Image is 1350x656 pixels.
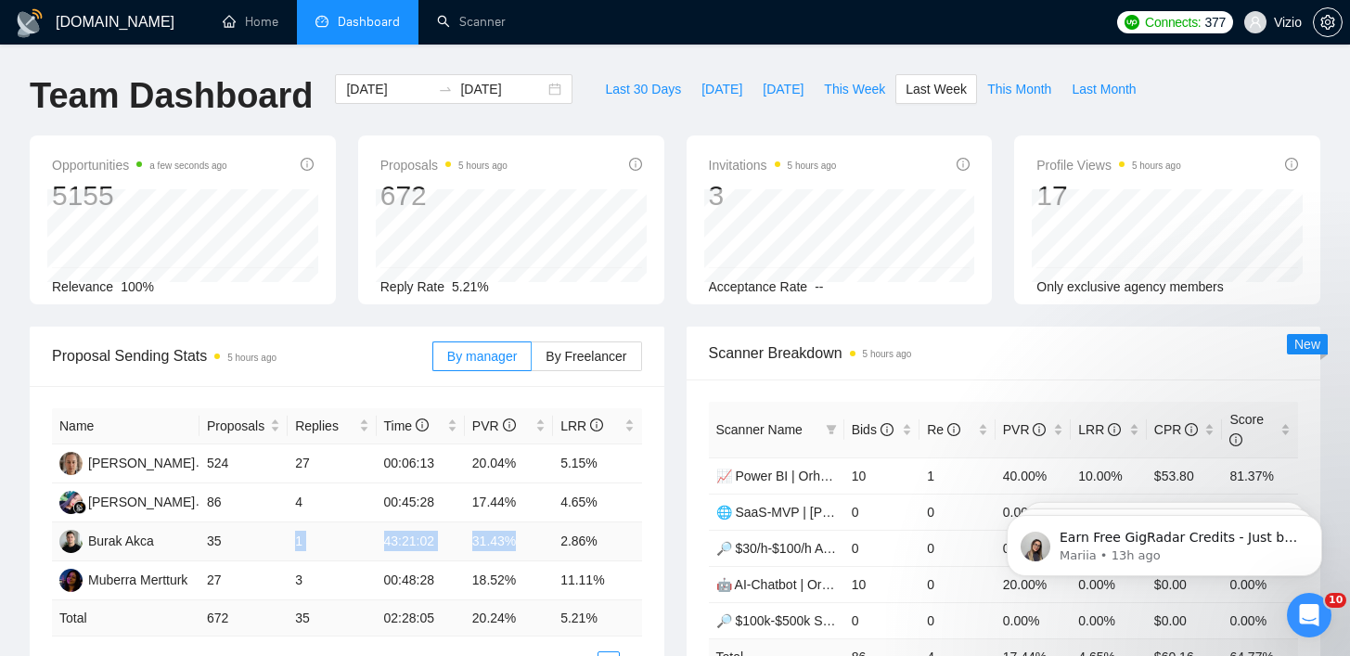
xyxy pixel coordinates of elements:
[377,444,465,483] td: 00:06:13
[919,530,996,566] td: 0
[458,161,508,171] time: 5 hours ago
[59,569,83,592] img: MM
[149,161,226,171] time: a few seconds ago
[906,79,967,99] span: Last Week
[788,161,837,171] time: 5 hours ago
[59,494,195,508] a: SM[PERSON_NAME]
[460,79,545,99] input: End date
[288,444,376,483] td: 27
[1003,422,1047,437] span: PVR
[546,349,626,364] span: By Freelancer
[1071,457,1147,494] td: 10.00%
[826,424,837,435] span: filter
[59,455,195,469] a: SK[PERSON_NAME]
[863,349,912,359] time: 5 hours ago
[223,14,278,30] a: homeHome
[199,561,288,600] td: 27
[553,483,641,522] td: 4.65%
[1036,178,1181,213] div: 17
[1314,15,1342,30] span: setting
[377,600,465,637] td: 02:28:05
[1229,433,1242,446] span: info-circle
[465,444,553,483] td: 20.04%
[1229,412,1264,447] span: Score
[472,418,516,433] span: PVR
[227,353,276,363] time: 5 hours ago
[752,74,814,104] button: [DATE]
[553,561,641,600] td: 11.11%
[30,74,313,118] h1: Team Dashboard
[1036,154,1181,176] span: Profile Views
[1313,15,1343,30] a: setting
[1071,602,1147,638] td: 0.00%
[1222,457,1298,494] td: 81.37%
[1313,7,1343,37] button: setting
[301,158,314,171] span: info-circle
[716,469,855,483] a: 📈 Power BI | Orhan 🚢
[1325,593,1346,608] span: 10
[1285,158,1298,171] span: info-circle
[288,483,376,522] td: 4
[927,422,960,437] span: Re
[560,418,603,433] span: LRR
[996,457,1072,494] td: 40.00%
[465,522,553,561] td: 31.43%
[1249,16,1262,29] span: user
[987,79,1051,99] span: This Month
[377,483,465,522] td: 00:45:28
[447,349,517,364] span: By manager
[465,600,553,637] td: 20.24 %
[919,457,996,494] td: 1
[957,158,970,171] span: info-circle
[288,408,376,444] th: Replies
[384,418,429,433] span: Time
[59,452,83,475] img: SK
[895,74,977,104] button: Last Week
[709,178,837,213] div: 3
[716,505,936,520] a: 🌐 SaaS-MVP | [PERSON_NAME] 🚢
[919,566,996,602] td: 0
[919,602,996,638] td: 0
[691,74,752,104] button: [DATE]
[996,602,1072,638] td: 0.00%
[605,79,681,99] span: Last 30 Days
[346,79,431,99] input: Start date
[88,531,154,551] div: Burak Akca
[199,483,288,522] td: 86
[1078,422,1121,437] span: LRR
[52,344,432,367] span: Proposal Sending Stats
[1185,423,1198,436] span: info-circle
[121,279,154,294] span: 100%
[716,577,843,592] a: 🤖 AI-Chatbot | Orhan
[553,522,641,561] td: 2.86%
[59,491,83,514] img: SM
[844,457,920,494] td: 10
[52,600,199,637] td: Total
[881,423,894,436] span: info-circle
[338,14,400,30] span: Dashboard
[1204,12,1225,32] span: 377
[629,158,642,171] span: info-circle
[822,416,841,444] span: filter
[199,444,288,483] td: 524
[380,279,444,294] span: Reply Rate
[1108,423,1121,436] span: info-circle
[844,566,920,602] td: 10
[199,522,288,561] td: 35
[1125,15,1139,30] img: upwork-logo.png
[709,341,1299,365] span: Scanner Breakdown
[15,8,45,38] img: logo
[199,600,288,637] td: 672
[1287,593,1331,637] iframe: Intercom live chat
[73,501,86,514] img: gigradar-bm.png
[814,74,895,104] button: This Week
[503,418,516,431] span: info-circle
[59,530,83,553] img: BA
[1145,12,1201,32] span: Connects:
[1147,602,1223,638] td: $0.00
[709,279,808,294] span: Acceptance Rate
[1033,423,1046,436] span: info-circle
